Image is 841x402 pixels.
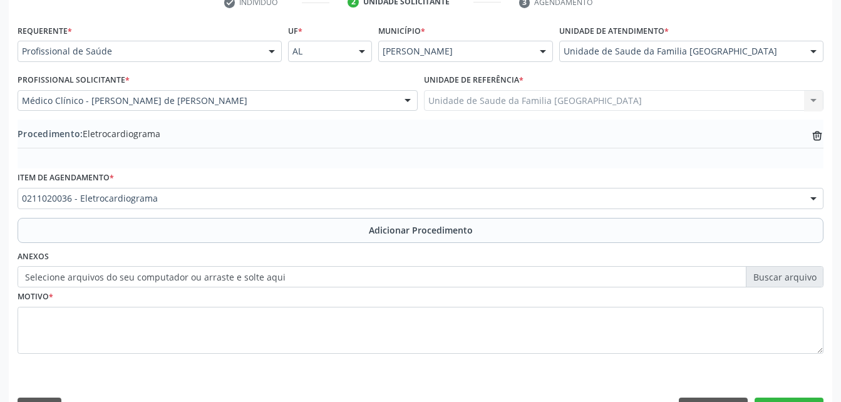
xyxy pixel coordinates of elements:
[292,45,346,58] span: AL
[564,45,798,58] span: Unidade de Saude da Familia [GEOGRAPHIC_DATA]
[18,287,53,307] label: Motivo
[18,127,160,140] span: Eletrocardiograma
[424,71,524,90] label: Unidade de referência
[18,71,130,90] label: Profissional Solicitante
[369,224,473,237] span: Adicionar Procedimento
[18,218,823,243] button: Adicionar Procedimento
[22,192,798,205] span: 0211020036 - Eletrocardiograma
[288,21,302,41] label: UF
[18,247,49,267] label: Anexos
[18,168,114,188] label: Item de agendamento
[559,21,669,41] label: Unidade de atendimento
[18,128,83,140] span: Procedimento:
[18,21,72,41] label: Requerente
[22,95,392,107] span: Médico Clínico - [PERSON_NAME] de [PERSON_NAME]
[378,21,425,41] label: Município
[383,45,527,58] span: [PERSON_NAME]
[22,45,256,58] span: Profissional de Saúde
